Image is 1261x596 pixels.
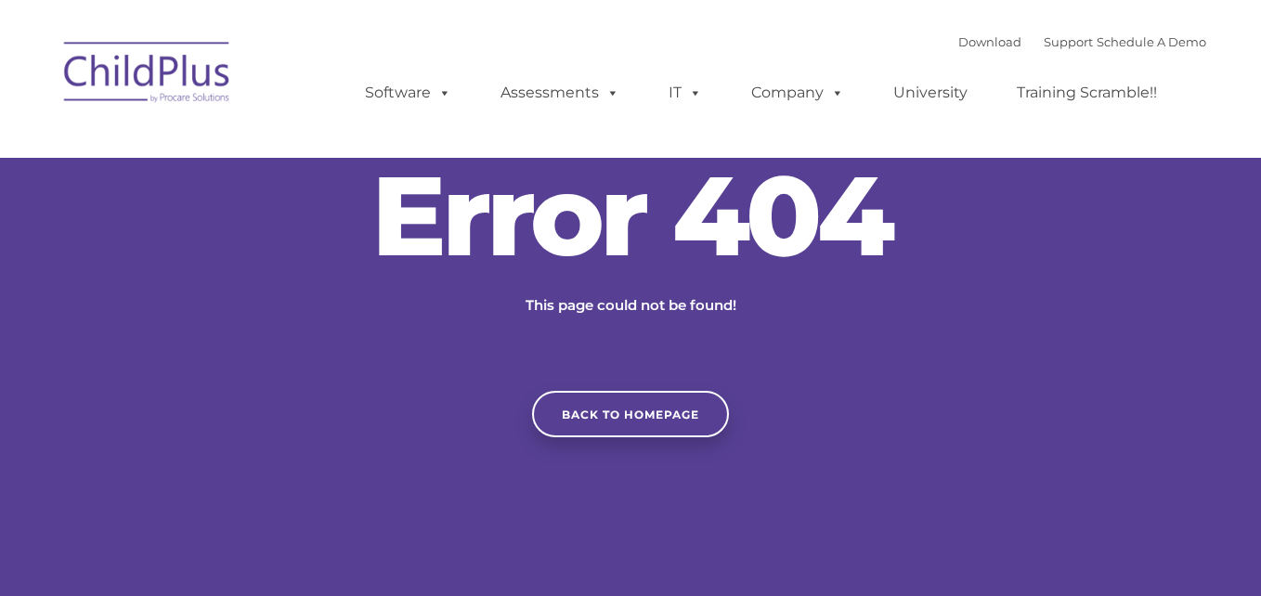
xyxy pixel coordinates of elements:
font: | [958,34,1206,49]
a: University [875,74,986,111]
a: Training Scramble!! [998,74,1176,111]
img: ChildPlus by Procare Solutions [55,29,240,122]
p: This page could not be found! [435,294,825,317]
a: Software [346,74,470,111]
a: Assessments [482,74,638,111]
a: Download [958,34,1021,49]
a: Back to homepage [532,391,729,437]
a: Company [733,74,863,111]
a: Support [1044,34,1093,49]
a: Schedule A Demo [1097,34,1206,49]
h2: Error 404 [352,160,909,271]
a: IT [650,74,721,111]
